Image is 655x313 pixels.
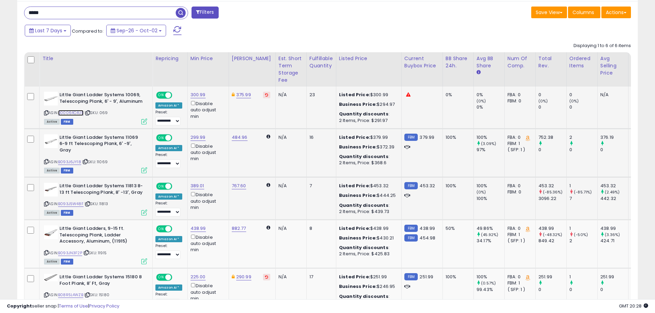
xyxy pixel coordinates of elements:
[339,118,396,124] div: 2 Items, Price: $291.97
[507,183,530,189] div: FBA: 0
[279,92,301,98] div: N/A
[605,189,620,195] small: (2.49%)
[339,101,396,108] div: $294.97
[404,182,418,189] small: FBM
[339,273,370,280] b: Listed Price:
[266,225,270,230] i: Calculated using Dynamic Max Price.
[44,259,60,265] span: All listings currently available for purchase on Amazon
[481,280,496,286] small: (0.57%)
[339,225,396,232] div: $438.99
[477,238,504,244] div: 34.17%
[477,69,481,76] small: Avg BB Share.
[404,134,418,141] small: FBM
[600,92,623,98] div: N/A
[574,43,631,49] div: Displaying 1 to 6 of 6 items
[477,225,504,232] div: 49.86%
[7,303,119,310] div: seller snap | |
[572,9,594,16] span: Columns
[339,144,377,150] b: Business Price:
[339,55,399,62] div: Listed Price
[44,134,58,148] img: 31s09HelcaS._SL40_.jpg
[538,287,566,293] div: 0
[339,274,396,280] div: $251.99
[44,274,58,281] img: 31G6+qI1QTS._SL40_.jpg
[538,98,548,104] small: (0%)
[569,287,597,293] div: 0
[59,303,88,309] a: Terms of Use
[538,195,566,202] div: 3096.22
[236,91,251,98] a: 375.99
[44,225,147,264] div: ASIN:
[507,141,530,147] div: FBM: 1
[236,273,251,280] a: 290.99
[569,238,597,244] div: 2
[404,55,440,69] div: Current Buybox Price
[58,110,84,116] a: B00064C4UE
[477,92,504,98] div: 0%
[507,134,530,141] div: FBA: 0
[339,244,389,251] b: Quantity discounts
[59,92,143,106] b: Little Giant Ladder Systems 10069, Telescoping Plank, 6' - 9', Aluminum
[61,259,73,265] span: FBM
[190,182,204,189] a: 389.01
[446,92,468,98] div: 0%
[83,250,107,256] span: | SKU: 11915
[339,92,396,98] div: $300.99
[171,275,182,280] span: OFF
[605,232,620,237] small: (3.36%)
[574,189,592,195] small: (-85.71%)
[339,192,377,199] b: Business Price:
[538,147,566,153] div: 0
[59,134,143,155] b: Little Giant Ladder Systems 11069 6-9 ft Telescoping Plank, 6' -9', Gray
[481,232,498,237] small: (45.92%)
[507,147,530,153] div: ( SFP: 1 )
[190,134,206,141] a: 299.99
[309,134,331,141] div: 16
[157,226,165,232] span: ON
[309,92,331,98] div: 23
[155,153,182,168] div: Preset:
[419,225,435,232] span: 438.99
[44,225,58,239] img: 41UItT1YNSS._SL40_.jpg
[155,102,182,109] div: Amazon AI *
[507,92,530,98] div: FBA: 0
[155,145,182,151] div: Amazon AI *
[72,28,103,34] span: Compared to:
[339,154,396,160] div: :
[232,55,273,62] div: [PERSON_NAME]
[477,287,504,293] div: 99.43%
[600,147,628,153] div: 0
[44,168,60,174] span: All listings currently available for purchase on Amazon
[419,182,435,189] span: 453.32
[190,191,223,211] div: Disable auto adjust min
[232,134,248,141] a: 484.96
[279,55,304,84] div: Est. Short Term Storage Fee
[106,25,166,36] button: Sep-26 - Oct-02
[507,55,533,69] div: Num of Comp.
[82,159,108,165] span: | SKU: 11069
[339,111,389,117] b: Quantity discounts
[339,134,370,141] b: Listed Price:
[477,183,504,189] div: 100%
[477,195,504,202] div: 100%
[157,92,165,98] span: ON
[155,284,182,291] div: Amazon AI *
[339,245,396,251] div: :
[232,225,246,232] a: 882.77
[538,225,566,232] div: 438.99
[477,274,504,280] div: 100%
[155,193,182,200] div: Amazon AI *
[600,195,628,202] div: 442.32
[44,183,58,197] img: 21eBTvjfshS._SL40_.jpg
[58,292,83,298] a: B08R5L4WZB
[309,183,331,189] div: 7
[339,182,370,189] b: Listed Price:
[477,104,504,110] div: 0%
[339,144,396,150] div: $372.39
[404,273,418,280] small: FBM
[538,134,566,141] div: 752.38
[600,55,625,77] div: Avg Selling Price
[279,225,301,232] div: N/A
[309,274,331,280] div: 17
[190,91,206,98] a: 300.99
